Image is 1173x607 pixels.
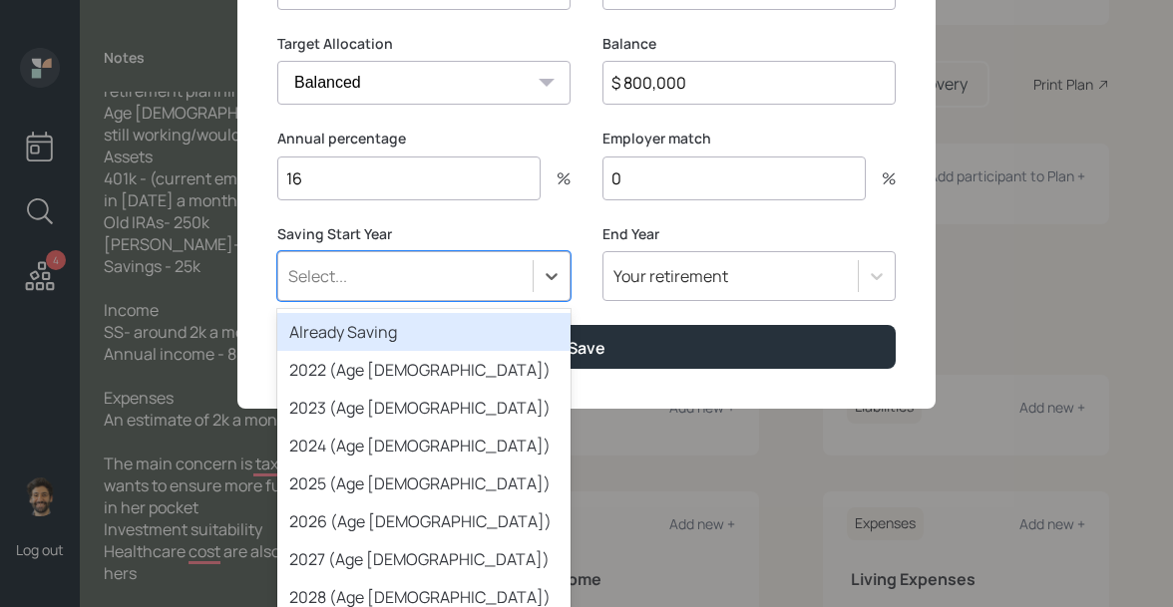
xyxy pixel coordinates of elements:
div: Already Saving [277,313,571,351]
div: Select... [288,265,347,287]
label: Saving Start Year [277,224,571,244]
label: Balance [602,34,896,54]
label: End Year [602,224,896,244]
div: % [866,170,896,186]
div: Save [568,337,605,359]
button: Save [277,325,896,368]
label: Target Allocation [277,34,571,54]
div: 2027 (Age [DEMOGRAPHIC_DATA]) [277,540,571,578]
div: 2022 (Age [DEMOGRAPHIC_DATA]) [277,351,571,389]
div: 2024 (Age [DEMOGRAPHIC_DATA]) [277,427,571,464]
div: 2025 (Age [DEMOGRAPHIC_DATA]) [277,464,571,502]
div: Your retirement [613,265,728,287]
div: % [541,170,571,186]
label: Employer match [602,129,896,149]
label: Annual percentage [277,129,571,149]
div: 2026 (Age [DEMOGRAPHIC_DATA]) [277,502,571,540]
div: 2023 (Age [DEMOGRAPHIC_DATA]) [277,389,571,427]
